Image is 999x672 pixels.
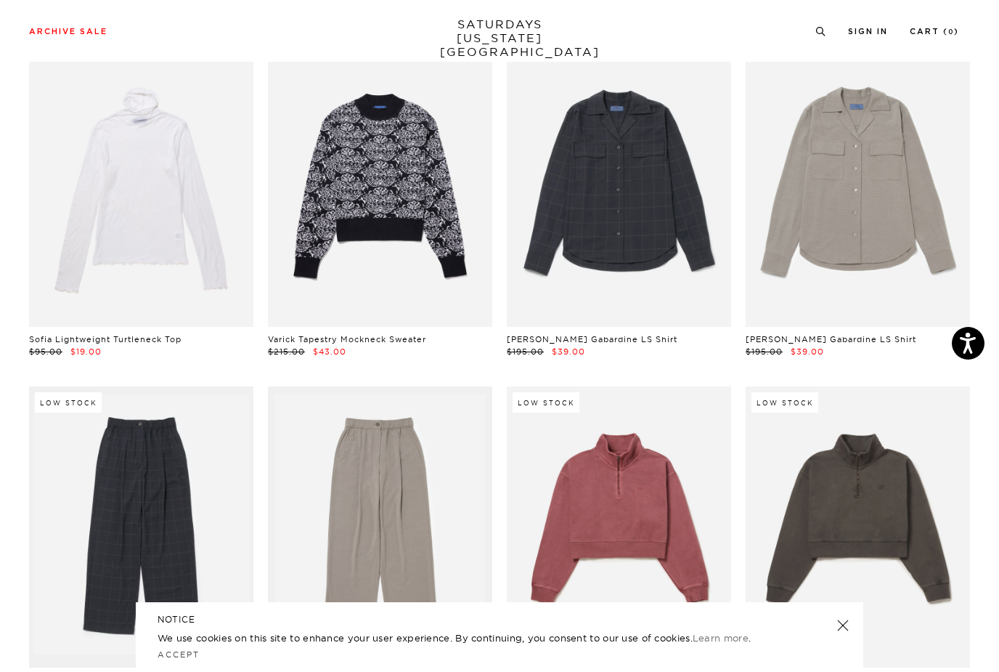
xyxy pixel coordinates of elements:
[910,28,959,36] a: Cart (0)
[268,334,426,344] a: Varick Tapestry Mockneck Sweater
[29,334,182,344] a: Sofia Lightweight Turtleneck Top
[746,347,783,357] span: $195.00
[791,347,824,357] span: $39.00
[29,347,62,357] span: $95.00
[158,631,790,645] p: We use cookies on this site to enhance your user experience. By continuing, you consent to our us...
[948,29,954,36] small: 0
[746,334,916,344] a: [PERSON_NAME] Gabardine LS Shirt
[440,17,560,59] a: SATURDAYS[US_STATE][GEOGRAPHIC_DATA]
[158,649,200,660] a: Accept
[313,347,346,357] span: $43.00
[35,392,102,413] div: Low Stock
[751,392,818,413] div: Low Stock
[552,347,585,357] span: $39.00
[507,347,544,357] span: $195.00
[29,28,107,36] a: Archive Sale
[158,613,841,626] h5: NOTICE
[507,334,677,344] a: [PERSON_NAME] Gabardine LS Shirt
[70,347,102,357] span: $19.00
[693,632,749,644] a: Learn more
[268,347,305,357] span: $215.00
[513,392,579,413] div: Low Stock
[848,28,888,36] a: Sign In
